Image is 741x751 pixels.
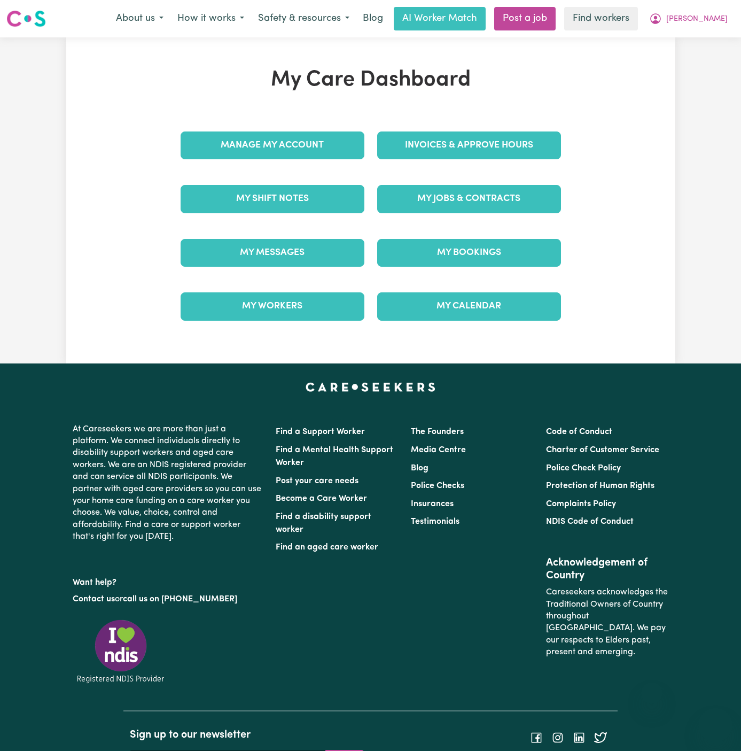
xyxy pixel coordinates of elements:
button: About us [109,7,170,30]
a: Blog [411,464,428,473]
a: My Workers [181,292,364,320]
button: How it works [170,7,251,30]
iframe: Close message [641,683,662,704]
a: Become a Care Worker [276,494,367,503]
a: Find an aged care worker [276,543,378,552]
a: Find workers [564,7,638,30]
span: [PERSON_NAME] [666,13,728,25]
a: My Jobs & Contracts [377,185,561,213]
button: My Account [642,7,735,30]
a: Testimonials [411,517,459,526]
a: Follow Careseekers on Facebook [530,733,543,742]
a: Post your care needs [276,477,358,485]
button: Safety & resources [251,7,356,30]
h2: Acknowledgement of Country [546,556,668,582]
a: Code of Conduct [546,428,612,436]
a: Blog [356,7,389,30]
a: Find a Mental Health Support Worker [276,446,393,467]
a: Post a job [494,7,556,30]
a: call us on [PHONE_NUMBER] [123,595,237,603]
a: Insurances [411,500,454,508]
p: Careseekers acknowledges the Traditional Owners of Country throughout [GEOGRAPHIC_DATA]. We pay o... [546,582,668,662]
a: Contact us [73,595,115,603]
a: Follow Careseekers on Instagram [551,733,564,742]
img: Careseekers logo [6,9,46,28]
a: Find a Support Worker [276,428,365,436]
p: Want help? [73,572,263,589]
a: My Shift Notes [181,185,364,213]
a: Follow Careseekers on Twitter [594,733,607,742]
a: My Calendar [377,292,561,320]
a: My Messages [181,239,364,267]
a: Follow Careseekers on LinkedIn [573,733,586,742]
a: Police Check Policy [546,464,621,473]
a: My Bookings [377,239,561,267]
a: AI Worker Match [394,7,486,30]
p: At Careseekers we are more than just a platform. We connect individuals directly to disability su... [73,419,263,547]
img: Registered NDIS provider [73,618,169,685]
a: The Founders [411,428,464,436]
a: NDIS Code of Conduct [546,517,634,526]
iframe: Button to launch messaging window [698,708,732,742]
a: Media Centre [411,446,466,454]
a: Invoices & Approve Hours [377,131,561,159]
a: Manage My Account [181,131,364,159]
h1: My Care Dashboard [174,67,567,93]
a: Police Checks [411,482,464,490]
a: Careseekers home page [306,383,435,391]
a: Charter of Customer Service [546,446,659,454]
a: Complaints Policy [546,500,616,508]
a: Protection of Human Rights [546,482,654,490]
a: Find a disability support worker [276,513,371,534]
a: Careseekers logo [6,6,46,31]
h2: Sign up to our newsletter [130,729,364,741]
p: or [73,589,263,609]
